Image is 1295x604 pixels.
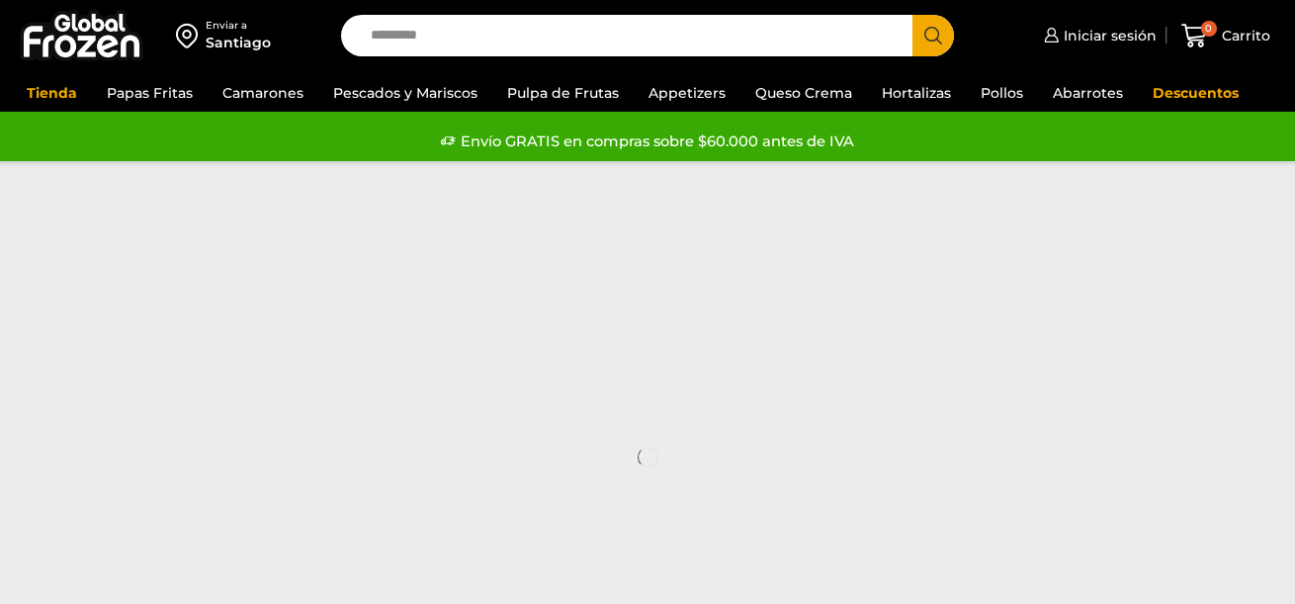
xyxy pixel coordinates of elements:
a: Camarones [213,74,313,112]
a: Abarrotes [1043,74,1133,112]
span: Carrito [1217,26,1270,45]
a: Iniciar sesión [1039,16,1157,55]
a: 0 Carrito [1176,13,1275,59]
a: Appetizers [639,74,735,112]
button: Search button [912,15,954,56]
span: Iniciar sesión [1059,26,1157,45]
a: Pollos [971,74,1033,112]
a: Queso Crema [745,74,862,112]
div: Santiago [206,33,271,52]
span: 0 [1201,21,1217,37]
div: Enviar a [206,19,271,33]
a: Papas Fritas [97,74,203,112]
img: address-field-icon.svg [176,19,206,52]
a: Hortalizas [872,74,961,112]
a: Pulpa de Frutas [497,74,629,112]
a: Pescados y Mariscos [323,74,487,112]
a: Descuentos [1143,74,1249,112]
a: Tienda [17,74,87,112]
